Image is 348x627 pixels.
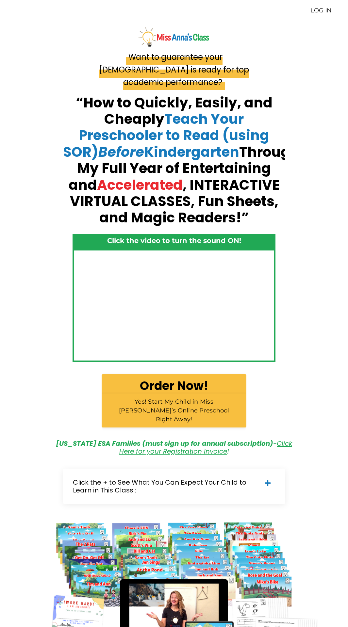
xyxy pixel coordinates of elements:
span: Accelerated [97,175,183,195]
span: Yes! Start My Child in Miss [PERSON_NAME]’s Online Preschool Right Away! [119,398,229,423]
b: Order Now! [140,378,208,394]
h5: Click the + to See What You Can Expect Your Child to Learn in This Class : [73,478,257,494]
a: LOG IN [310,7,332,14]
span: Teach Your Preschooler to Read (using SOR) Kindergarten [63,109,270,162]
strong: Click the video to turn the sound ON! [107,236,241,245]
a: Yes! Start My Child in Miss [PERSON_NAME]’s Online Preschool Right Away! [102,394,247,427]
strong: [US_STATE] ESA Families (must sign up for annual subscription) [56,439,273,448]
span: Want to guarantee your [DEMOGRAPHIC_DATA] is ready for top academic performance? [99,49,249,90]
a: Click Here for your Registration Invoice [119,439,292,456]
strong: “How to Quickly, Easily, and Cheaply Through My Full Year of Entertaining and , INTERACTIVE VIRTU... [63,93,300,228]
a: Order Now! [102,374,247,400]
em: - ! [56,439,292,456]
em: Before [98,142,144,162]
